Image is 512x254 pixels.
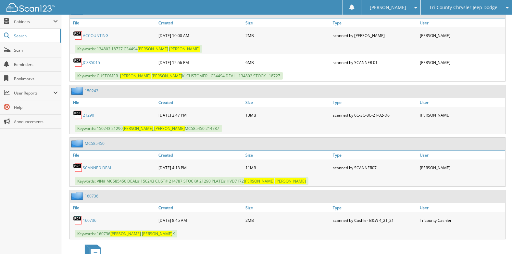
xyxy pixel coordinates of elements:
a: MC585450 [85,141,105,146]
div: [DATE] 4:13 PM [157,161,244,174]
span: [PERSON_NAME] [152,73,182,79]
img: folder2.png [71,192,85,200]
div: scanned by [PERSON_NAME] [331,29,418,42]
img: folder2.png [71,87,85,95]
div: scanned by Cashier B&W 4_21_21 [331,214,418,227]
a: Type [331,203,418,212]
span: [PERSON_NAME] [370,6,406,9]
a: User [418,98,505,107]
div: [DATE] 2:47 PM [157,108,244,121]
a: Created [157,151,244,159]
div: 13MB [244,108,331,121]
div: 6MB [244,56,331,69]
div: [PERSON_NAME] [418,161,505,174]
div: [PERSON_NAME] [418,108,505,121]
span: [PERSON_NAME] [142,231,172,236]
span: Help [14,105,58,110]
span: [PERSON_NAME] [275,178,306,184]
a: Type [331,98,418,107]
div: scanned by SCANNER07 [331,161,418,174]
a: File [70,203,157,212]
span: User Reports [14,90,53,96]
a: 160736 [83,218,96,223]
a: 150243 [85,88,98,94]
img: PDF.png [73,215,83,225]
img: folder2.png [71,139,85,147]
span: Tri-County Chrysler Jeep Dodge [429,6,497,9]
div: [DATE] 8:45 AM [157,214,244,227]
a: 21290 [83,112,94,118]
span: Announcements [14,119,58,124]
img: PDF.png [73,57,83,67]
a: 160736 [85,193,98,199]
div: [DATE] 12:56 PM [157,56,244,69]
div: 2MB [244,214,331,227]
a: File [70,98,157,107]
a: User [418,151,505,159]
span: Keywords: CUSTOMER - , K. CUSTOMER - C34494 DEAL - 134802 STOCK - 18727 [75,72,283,80]
a: File [70,19,157,27]
div: scanned by 6C-3C-8C-21-02-D6 [331,108,418,121]
div: 2MB [244,29,331,42]
span: Keywords: 150243 21290 , MC585450 214787 [75,125,222,132]
span: [PERSON_NAME] [123,126,153,131]
a: Type [331,151,418,159]
a: Created [157,19,244,27]
img: PDF.png [73,163,83,172]
div: scanned by SCANNER 01 [331,56,418,69]
span: Cabinets [14,19,53,24]
a: ACCOUNTING [83,33,108,38]
a: User [418,19,505,27]
span: Search [14,33,57,39]
span: [PERSON_NAME] [244,178,274,184]
img: PDF.png [73,110,83,120]
a: Created [157,98,244,107]
a: Type [331,19,418,27]
div: [DATE] 10:00 AM [157,29,244,42]
a: Size [244,19,331,27]
div: Tricounty Cashier [418,214,505,227]
a: File [70,151,157,159]
span: [PERSON_NAME] [138,46,168,52]
span: Reminders [14,62,58,67]
a: Size [244,151,331,159]
img: PDF.png [73,31,83,40]
a: User [418,203,505,212]
div: 11MB [244,161,331,174]
span: Bookmarks [14,76,58,82]
a: SCANNED DEAL [83,165,112,171]
a: Size [244,98,331,107]
span: Scan [14,47,58,53]
span: Keywords: 134802 18727 C34494 [75,45,202,53]
a: JC335015 [83,60,100,65]
span: [PERSON_NAME] [110,231,141,236]
div: [PERSON_NAME] [418,29,505,42]
a: Created [157,203,244,212]
span: [PERSON_NAME] [154,126,185,131]
div: [PERSON_NAME] [418,56,505,69]
span: Keywords: VIN# MC585450 DEAL# 150243 CUST# 214787 STOCK# 21290 PLATE# HVD7172 , [75,177,308,185]
iframe: Chat Widget [480,223,512,254]
span: [PERSON_NAME] [169,46,200,52]
img: scan123-logo-white.svg [6,3,55,12]
span: [PERSON_NAME] [120,73,151,79]
span: Keywords: 160736 K [75,230,177,237]
a: Size [244,203,331,212]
